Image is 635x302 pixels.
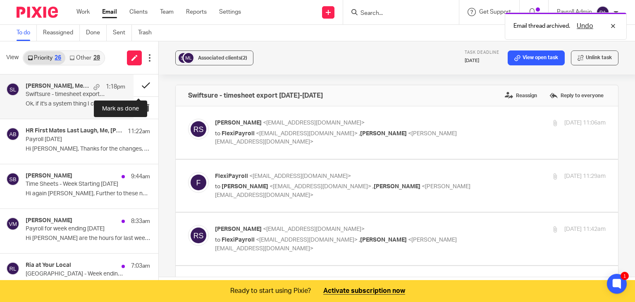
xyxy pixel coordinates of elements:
[219,8,241,16] a: Settings
[17,25,37,41] a: To do
[46,138,111,145] span: no later than 4.30pm
[177,52,190,64] img: svg%3E
[621,272,629,280] div: 1
[11,67,56,74] a: Outlook for iOS
[160,8,174,16] a: Team
[465,50,499,55] span: Task deadline
[374,184,420,189] span: [PERSON_NAME]
[359,131,360,137] span: ,
[574,21,596,31] button: Undo
[564,225,606,234] p: [DATE] 11:42am
[129,8,148,16] a: Clients
[6,262,19,275] img: svg%3E
[26,173,72,180] h4: [PERSON_NAME]
[65,51,104,65] a: Other28
[85,230,89,237] u: 2
[26,146,150,153] p: Hi [PERSON_NAME], Thanks for the changes, look good...
[513,22,570,30] p: Email thread archived.
[113,25,132,41] a: Sent
[215,131,220,137] span: to
[198,55,247,60] span: Associated clients
[249,173,351,179] span: <[EMAIL_ADDRESS][DOMAIN_NAME]>
[26,181,125,188] p: Time Sheets - Week Starting [DATE]
[182,52,195,64] img: svg%3E
[24,51,65,65] a: Priority26
[128,127,150,136] p: 11:22am
[508,50,565,65] a: View open task
[6,83,19,96] img: svg%3E
[188,225,209,246] img: svg%3E
[26,271,125,278] p: [GEOGRAPHIC_DATA] - Week ending [DATE]
[263,120,365,126] span: <[EMAIL_ADDRESS][DOMAIN_NAME]>
[564,119,606,127] p: [DATE] 11:06am
[215,226,262,232] span: [PERSON_NAME]
[62,121,64,128] span: :
[131,262,150,270] p: 7:03am
[503,89,539,102] label: Reassign
[26,83,89,90] h4: [PERSON_NAME], Me, [PERSON_NAME]
[131,217,150,225] p: 8:33am
[465,58,499,64] p: [DATE]
[55,55,61,61] div: 26
[78,129,157,136] span: that go through the Bank
[175,50,253,65] button: Associated clients(2)
[102,8,117,16] a: Email
[86,25,107,41] a: Done
[372,184,374,189] span: ,
[43,25,80,41] a: Reassigned
[360,131,407,137] span: [PERSON_NAME]
[26,136,125,143] p: Payroll [DATE]
[194,129,254,136] u: finalised/approved/
[76,8,90,16] a: Work
[215,173,248,179] span: FlexiPayroll
[106,83,125,91] p: 1:18pm
[215,184,220,189] span: to
[6,173,19,186] img: svg%3E
[222,184,268,189] span: [PERSON_NAME]
[26,127,124,134] h4: HR First Mates Last Laugh, Me, [PERSON_NAME]
[188,119,209,139] img: svg%3E
[188,172,209,193] img: svg%3E
[188,91,323,100] h4: Swiftsure - timesheet export [DATE]-[DATE]
[26,91,105,98] p: Swiftsure - timesheet export [DATE]-[DATE]
[564,172,606,181] p: [DATE] 11:29am
[93,55,100,61] div: 28
[14,129,76,136] span: AMSL-NET Payrolls
[26,235,150,242] p: Hi [PERSON_NAME] are the hours for last week...
[76,129,78,136] span: (
[26,190,150,197] p: Hi again [PERSON_NAME], Further to these notes...
[270,184,371,189] span: <[EMAIL_ADDRESS][DOMAIN_NAME]>
[360,237,407,243] span: [PERSON_NAME]
[73,230,89,237] b: Dial
[114,238,167,245] a: [DOMAIN_NAME]
[215,237,220,243] span: to
[547,89,606,102] label: Reply to everyone
[241,55,247,60] span: (2)
[596,6,609,19] img: svg%3E
[131,173,150,181] p: 9:44am
[215,120,262,126] span: [PERSON_NAME]
[215,237,457,252] span: <[PERSON_NAME][EMAIL_ADDRESS][DOMAIN_NAME]>
[6,217,19,230] img: svg%3E
[26,101,125,108] p: Ok, if it's a system thing I can live with...
[26,217,72,224] h4: [PERSON_NAME]
[256,237,358,243] span: <[EMAIL_ADDRESS][DOMAIN_NAME]>
[157,129,255,136] span: ) need to be
[138,25,158,41] a: Trash
[215,184,470,198] span: <[PERSON_NAME][EMAIL_ADDRESS][DOMAIN_NAME]>
[6,53,19,62] span: View
[26,225,125,232] p: Payroll for week ending [DATE]
[222,237,255,243] span: FlexiPayroll
[186,8,207,16] a: Reports
[17,7,58,18] img: Pixie
[26,262,71,269] h4: Ria at Your Local
[571,50,618,65] button: Unlink task
[222,131,255,137] span: FlexiPayroll
[359,237,360,243] span: ,
[263,226,365,232] span: <[EMAIL_ADDRESS][DOMAIN_NAME]>
[256,131,358,137] span: <[EMAIL_ADDRESS][DOMAIN_NAME]>
[111,138,329,145] span: . This is to allow time for any issues arising with loading the payrolls!
[6,127,19,141] img: svg%3E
